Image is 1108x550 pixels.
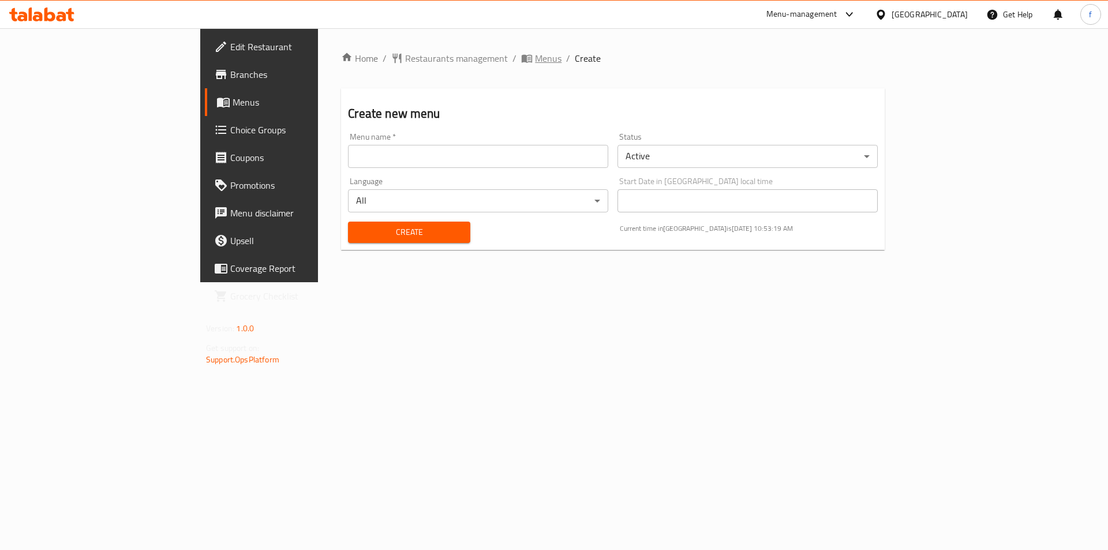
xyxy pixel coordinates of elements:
[230,261,376,275] span: Coverage Report
[521,51,562,65] a: Menus
[206,352,279,367] a: Support.OpsPlatform
[535,51,562,65] span: Menus
[205,282,385,310] a: Grocery Checklist
[230,206,376,220] span: Menu disclaimer
[230,289,376,303] span: Grocery Checklist
[205,227,385,255] a: Upsell
[620,223,878,234] p: Current time in [GEOGRAPHIC_DATA] is [DATE] 10:53:19 AM
[348,145,608,168] input: Please enter Menu name
[236,321,254,336] span: 1.0.0
[1089,8,1092,21] span: f
[205,116,385,144] a: Choice Groups
[230,234,376,248] span: Upsell
[575,51,601,65] span: Create
[205,33,385,61] a: Edit Restaurant
[205,255,385,282] a: Coverage Report
[341,51,885,65] nav: breadcrumb
[233,95,376,109] span: Menus
[566,51,570,65] li: /
[205,61,385,88] a: Branches
[230,178,376,192] span: Promotions
[205,171,385,199] a: Promotions
[205,199,385,227] a: Menu disclaimer
[512,51,516,65] li: /
[205,144,385,171] a: Coupons
[205,88,385,116] a: Menus
[617,145,878,168] div: Active
[230,68,376,81] span: Branches
[348,222,470,243] button: Create
[230,40,376,54] span: Edit Restaurant
[348,105,878,122] h2: Create new menu
[230,151,376,164] span: Coupons
[391,51,508,65] a: Restaurants management
[766,8,837,21] div: Menu-management
[405,51,508,65] span: Restaurants management
[230,123,376,137] span: Choice Groups
[206,321,234,336] span: Version:
[892,8,968,21] div: [GEOGRAPHIC_DATA]
[357,225,461,240] span: Create
[348,189,608,212] div: All
[206,341,259,356] span: Get support on:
